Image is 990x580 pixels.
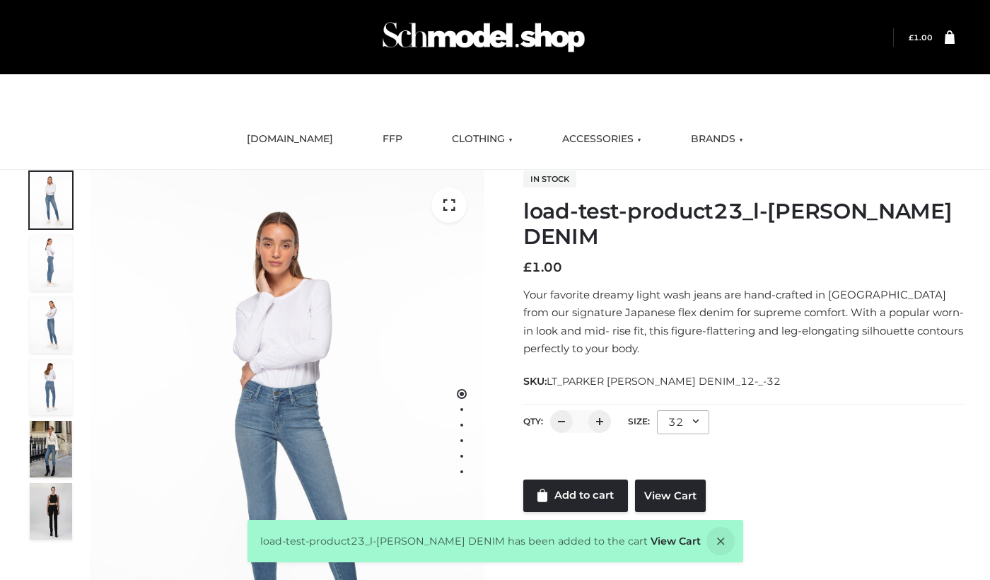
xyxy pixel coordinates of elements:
img: 2001KLX-Ava-skinny-cove-3-scaled_eb6bf915-b6b9-448f-8c6c-8cabb27fd4b2.jpg [30,296,72,353]
img: 2001KLX-Ava-skinny-cove-2-scaled_32c0e67e-5e94-449c-a916-4c02a8c03427.jpg [30,359,72,415]
span: In stock [523,170,576,187]
img: 49df5f96394c49d8b5cbdcda3511328a.HD-1080p-2.5Mbps-49301101_thumbnail.jpg [30,483,72,540]
span: SKU: [523,373,782,390]
img: Bowery-Skinny_Cove-1.jpg [30,421,72,477]
label: Size: [628,416,650,427]
span: £ [909,33,914,42]
span: LT_PARKER [PERSON_NAME] DENIM_12-_-32 [547,375,781,388]
img: 2001KLX-Ava-skinny-cove-4-scaled_4636a833-082b-4702-abec-fd5bf279c4fc.jpg [30,234,72,291]
bdi: 1.00 [909,33,933,42]
bdi: 1.00 [523,260,562,275]
a: View Cart [651,535,701,547]
img: 2001KLX-Ava-skinny-cove-1-scaled_9b141654-9513-48e5-b76c-3dc7db129200.jpg [30,172,72,228]
div: 32 [657,410,709,434]
a: View Cart [635,480,706,512]
a: BRANDS [680,124,754,155]
label: QTY: [523,416,543,427]
a: [DOMAIN_NAME] [236,124,344,155]
span: £ [523,260,532,275]
a: Add to cart [523,480,628,512]
p: Your favorite dreamy light wash jeans are hand-crafted in [GEOGRAPHIC_DATA] from our signature Ja... [523,286,964,358]
a: FFP [372,124,413,155]
img: Schmodel Admin 964 [378,9,590,65]
h1: load-test-product23_l-[PERSON_NAME] DENIM [523,199,964,250]
a: CLOTHING [441,124,523,155]
div: load-test-product23_l-[PERSON_NAME] DENIM has been added to the cart [248,520,743,562]
a: ACCESSORIES [552,124,652,155]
